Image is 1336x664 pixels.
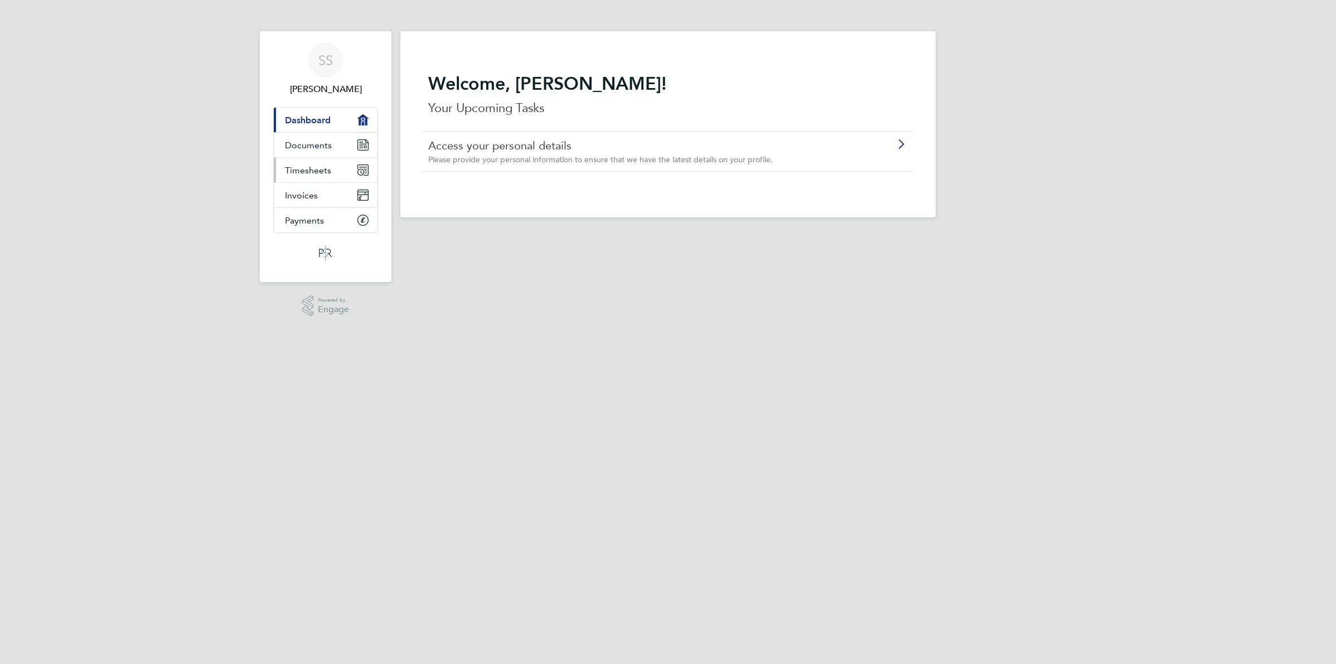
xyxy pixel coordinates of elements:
h2: Welcome, [PERSON_NAME]! [428,72,908,95]
a: Payments [274,208,377,232]
span: Engage [318,305,349,314]
p: Your Upcoming Tasks [428,99,908,117]
span: SS [318,53,333,67]
a: Go to home page [273,244,378,262]
span: Please provide your personal information to ensure that we have the latest details on your profile. [428,154,773,164]
span: Payments [285,215,324,226]
a: Powered byEngage [302,295,350,317]
a: Documents [274,133,377,157]
a: SS[PERSON_NAME] [273,42,378,96]
a: Invoices [274,183,377,207]
span: Timesheets [285,165,331,176]
nav: Main navigation [260,31,391,282]
a: Timesheets [274,158,377,182]
img: psrsolutions-logo-retina.png [316,244,336,262]
a: Access your personal details [428,138,845,153]
span: Powered by [318,295,349,305]
span: Documents [285,140,332,151]
a: Dashboard [274,108,377,132]
span: Invoices [285,190,318,201]
span: Simon Stanford-Davis [273,83,378,96]
span: Dashboard [285,115,331,125]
